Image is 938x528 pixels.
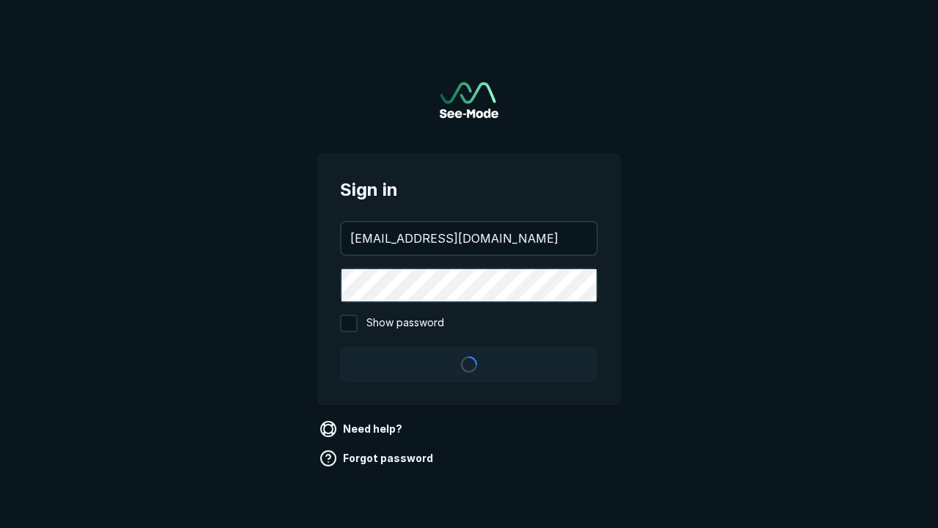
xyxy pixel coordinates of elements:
a: Go to sign in [440,82,498,118]
img: See-Mode Logo [440,82,498,118]
span: Show password [366,315,444,332]
input: your@email.com [341,222,597,254]
a: Need help? [317,417,408,441]
a: Forgot password [317,447,439,470]
span: Sign in [340,177,598,203]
